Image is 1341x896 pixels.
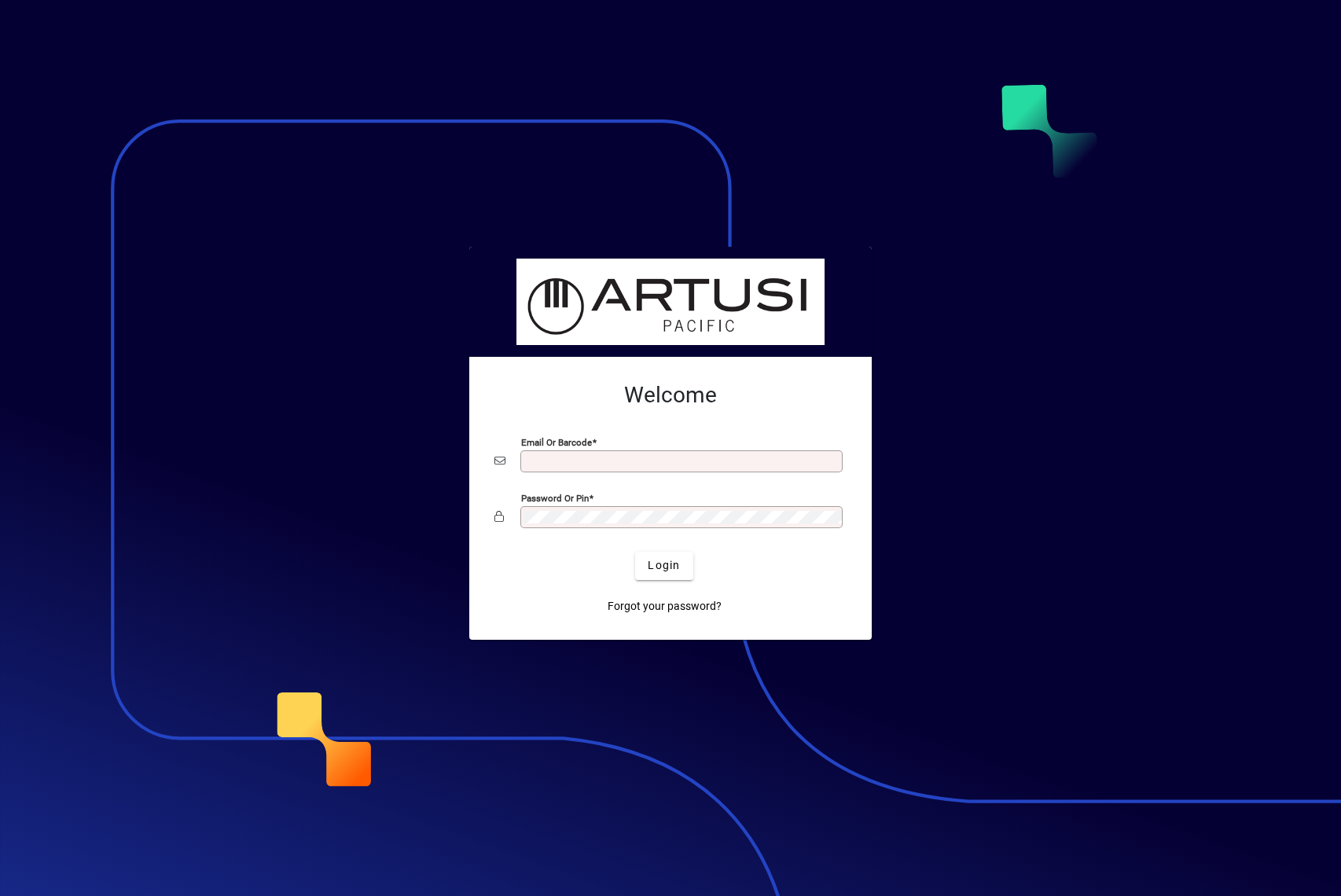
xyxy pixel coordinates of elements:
[635,552,693,580] button: Login
[521,436,592,447] mat-label: Email or Barcode
[648,557,680,574] span: Login
[608,598,722,615] span: Forgot your password?
[494,382,847,409] h2: Welcome
[521,492,589,503] mat-label: Password or Pin
[601,593,728,621] a: Forgot your password?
